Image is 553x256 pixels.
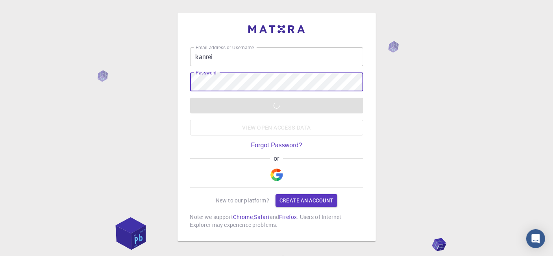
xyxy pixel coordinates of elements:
span: or [270,155,283,162]
div: Open Intercom Messenger [526,229,545,248]
a: Create an account [276,194,337,207]
p: Note: we support , and . Users of Internet Explorer may experience problems. [190,213,363,229]
img: Google [270,169,283,181]
a: Forgot Password? [251,142,302,149]
a: Firefox [279,213,297,221]
a: Chrome [233,213,253,221]
p: New to our platform? [216,197,269,204]
a: Safari [254,213,270,221]
label: Password [196,69,216,76]
label: Email address or Username [196,44,254,51]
